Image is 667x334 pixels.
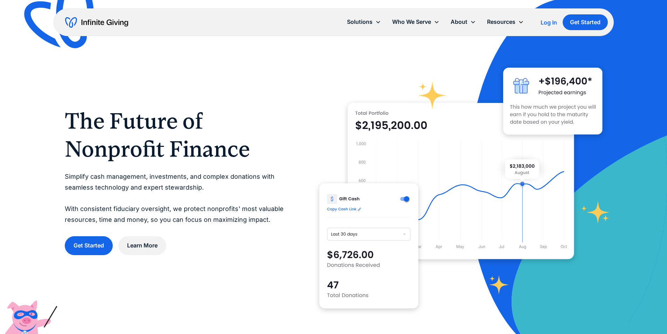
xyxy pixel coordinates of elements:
[341,14,387,29] div: Solutions
[319,183,418,308] img: donation software for nonprofits
[392,17,431,27] div: Who We Serve
[65,236,113,255] a: Get Started
[487,17,515,27] div: Resources
[65,107,291,163] h1: The Future of Nonprofit Finance
[348,103,574,259] img: nonprofit donation platform
[65,171,291,225] p: Simplify cash management, investments, and complex donations with seamless technology and expert ...
[563,14,608,30] a: Get Started
[541,20,557,25] div: Log In
[481,14,529,29] div: Resources
[118,236,166,255] a: Learn More
[581,201,610,223] img: fundraising star
[347,17,373,27] div: Solutions
[387,14,445,29] div: Who We Serve
[451,17,467,27] div: About
[65,17,128,28] a: home
[541,18,557,27] a: Log In
[445,14,481,29] div: About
